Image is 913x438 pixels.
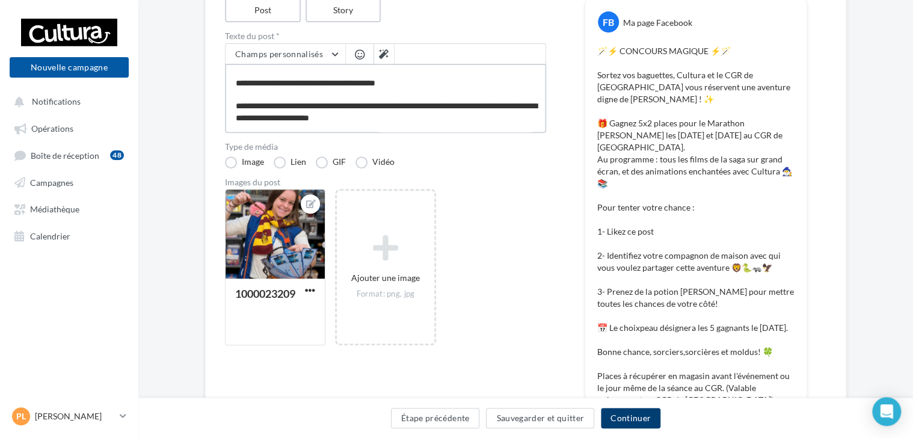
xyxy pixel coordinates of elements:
p: 🪄⚡️ CONCOURS MAGIQUE ⚡️🪄 Sortez vos baguettes, Cultura et le CGR de [GEOGRAPHIC_DATA] vous réserv... [597,45,795,430]
span: Opérations [31,123,73,134]
span: Notifications [32,96,81,106]
label: Vidéo [355,156,395,168]
div: Images du post [225,178,546,187]
label: GIF [316,156,346,168]
button: Continuer [601,408,660,428]
span: Champs personnalisés [235,49,323,59]
div: 48 [110,150,124,160]
div: Ma page Facebook [623,17,692,29]
span: Boîte de réception [31,150,99,160]
button: Champs personnalisés [226,44,345,64]
span: Campagnes [30,177,73,187]
span: PL [16,410,26,422]
span: Médiathèque [30,204,79,214]
div: FB [598,11,619,32]
span: Calendrier [30,230,70,241]
label: Texte du post * [225,32,546,40]
button: Nouvelle campagne [10,57,129,78]
a: PL [PERSON_NAME] [10,405,129,428]
a: Boîte de réception48 [7,144,131,166]
div: 1000023209 [235,287,295,300]
label: Type de média [225,143,546,151]
label: Lien [274,156,306,168]
button: Étape précédente [391,408,480,428]
p: [PERSON_NAME] [35,410,115,422]
label: Image [225,156,264,168]
div: Open Intercom Messenger [872,397,901,426]
a: Campagnes [7,171,131,193]
button: Sauvegarder et quitter [486,408,594,428]
a: Médiathèque [7,197,131,219]
button: Notifications [7,90,126,112]
a: Calendrier [7,224,131,246]
a: Opérations [7,117,131,138]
